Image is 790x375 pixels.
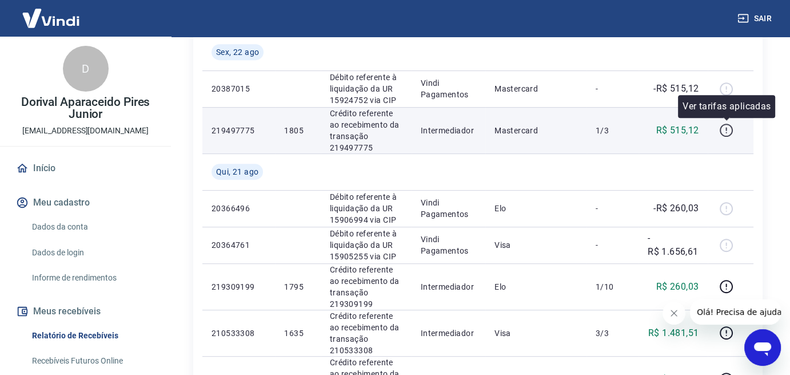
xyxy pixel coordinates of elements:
[330,264,402,310] p: Crédito referente ao recebimento da transação 219309199
[653,202,699,215] p: -R$ 260,03
[284,281,311,293] p: 1795
[14,190,157,215] button: Meu cadastro
[494,281,577,293] p: Elo
[596,327,629,339] p: 3/3
[212,203,266,214] p: 20366496
[596,239,629,251] p: -
[63,46,109,92] div: D
[656,124,699,137] p: R$ 515,12
[494,239,577,251] p: Visa
[7,8,96,17] span: Olá! Precisa de ajuda?
[27,215,157,239] a: Dados da conta
[212,239,266,251] p: 20364761
[735,8,776,29] button: Sair
[494,125,577,136] p: Mastercard
[648,326,699,340] p: R$ 1.481,51
[14,1,88,35] img: Vindi
[22,125,149,137] p: [EMAIL_ADDRESS][DOMAIN_NAME]
[330,310,402,356] p: Crédito referente ao recebimento da transação 210533308
[330,72,402,106] p: Débito referente à liquidação da UR 15924752 via CIP
[284,125,311,136] p: 1805
[216,166,258,177] span: Qui, 21 ago
[421,77,476,100] p: Vindi Pagamentos
[330,228,402,262] p: Débito referente à liquidação da UR 15905255 via CIP
[284,327,311,339] p: 1635
[663,302,685,325] iframe: Fechar mensagem
[14,156,157,181] a: Início
[596,281,629,293] p: 1/10
[9,96,162,120] p: Dorival Aparaceido Pires Junior
[212,83,266,94] p: 20387015
[212,327,266,339] p: 210533308
[212,125,266,136] p: 219497775
[216,46,259,58] span: Sex, 22 ago
[494,203,577,214] p: Elo
[653,82,699,96] p: -R$ 515,12
[421,125,476,136] p: Intermediador
[421,281,476,293] p: Intermediador
[596,125,629,136] p: 1/3
[421,234,476,256] p: Vindi Pagamentos
[330,108,402,153] p: Crédito referente ao recebimento da transação 219497775
[212,281,266,293] p: 219309199
[656,280,699,294] p: R$ 260,03
[494,327,577,339] p: Visa
[27,266,157,290] a: Informe de rendimentos
[27,349,157,373] a: Recebíveis Futuros Online
[690,299,781,325] iframe: Mensagem da empresa
[596,83,629,94] p: -
[27,324,157,348] a: Relatório de Recebíveis
[596,203,629,214] p: -
[421,197,476,220] p: Vindi Pagamentos
[744,329,781,366] iframe: Botão para abrir a janela de mensagens
[421,327,476,339] p: Intermediador
[494,83,577,94] p: Mastercard
[27,241,157,265] a: Dados de login
[683,100,771,113] p: Ver tarifas aplicadas
[14,299,157,324] button: Meus recebíveis
[648,231,699,259] p: -R$ 1.656,61
[330,191,402,226] p: Débito referente à liquidação da UR 15906994 via CIP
